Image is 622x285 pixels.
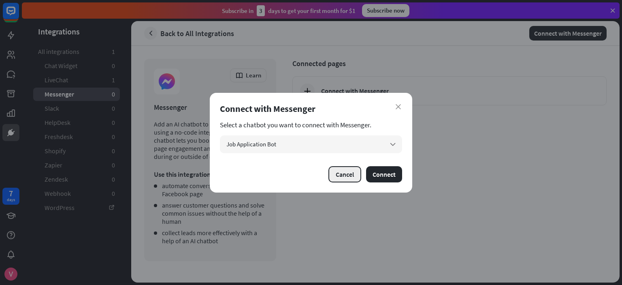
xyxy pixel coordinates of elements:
[396,104,401,109] i: close
[366,166,402,182] button: Connect
[388,140,397,149] i: arrow_down
[220,103,402,114] div: Connect with Messenger
[6,3,31,28] button: Open LiveChat chat widget
[220,121,402,129] section: Select a chatbot you want to connect with Messenger.
[328,166,361,182] button: Cancel
[226,140,276,148] span: Job Application Bot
